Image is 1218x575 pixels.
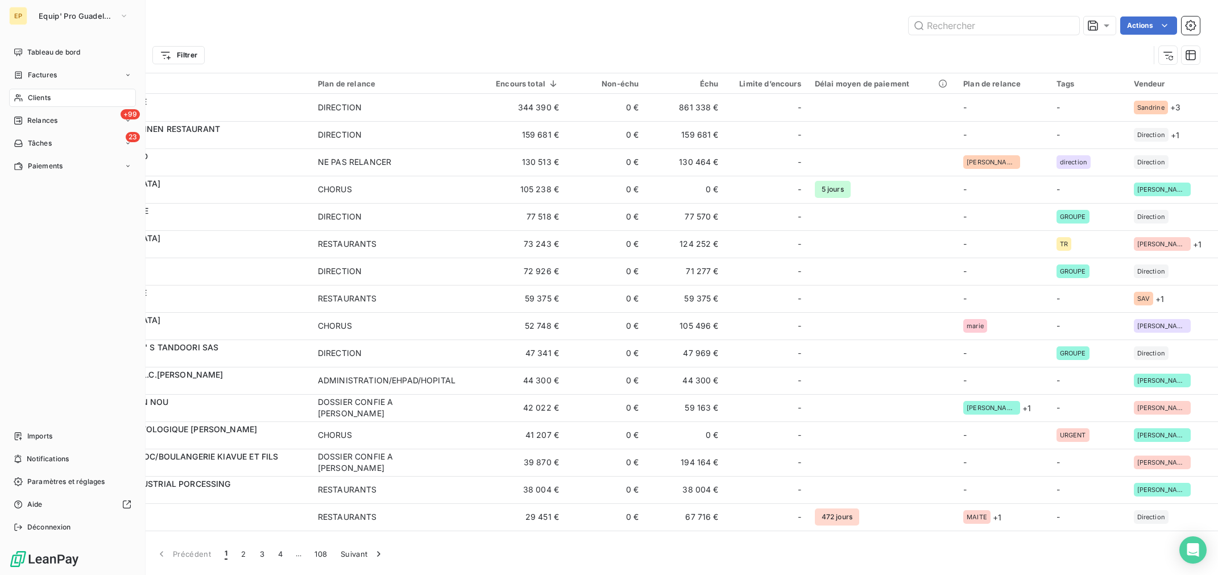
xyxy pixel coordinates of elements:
td: 159 681 € [645,121,725,148]
span: - [1057,403,1060,412]
div: DIRECTION [318,211,362,222]
td: 44 300 € [482,367,566,394]
span: Direction [1137,514,1165,520]
span: C46763 [78,244,304,255]
span: + 3 [1170,101,1180,113]
td: 0 € [566,258,645,285]
span: - [798,102,801,113]
span: - [798,184,801,195]
div: ADMINISTRATION/EHPAD/HOPITAL [318,375,455,386]
div: DIRECTION [318,129,362,140]
td: 0 € [566,449,645,476]
td: 38 004 € [645,476,725,503]
span: - [963,266,967,276]
div: DOSSIER CONFIE A [PERSON_NAME] [318,396,460,419]
span: GROUPE [1060,350,1086,357]
span: SAV [1137,295,1150,302]
img: Logo LeanPay [9,550,80,568]
td: 0 € [566,148,645,176]
td: 41 207 € [482,421,566,449]
td: 38 004 € [482,476,566,503]
span: - [1057,512,1060,522]
span: + 1 [1155,293,1164,305]
span: - [963,348,967,358]
span: CENTRE GERONTOLOGIQUE [PERSON_NAME] [78,424,257,434]
button: Précédent [149,542,218,566]
div: CHORUS [318,320,352,332]
span: - [963,293,967,303]
div: Open Intercom Messenger [1179,536,1207,564]
span: - [1057,293,1060,303]
td: 0 € [566,230,645,258]
span: Equip' Pro Guadeloupe [39,11,115,20]
span: PORTOFINO KANNEN RESTAURANT [78,124,220,134]
td: 0 € [566,340,645,367]
span: 1 [225,548,227,560]
span: - [798,129,801,140]
span: - [798,402,801,413]
span: [PERSON_NAME] [1137,186,1187,193]
span: - [798,484,801,495]
div: DOSSIER CONFIE A [PERSON_NAME] [318,451,460,474]
span: 23 [126,132,140,142]
span: direction [1060,159,1087,166]
span: - [963,184,967,194]
span: Direction [1137,131,1165,138]
td: 0 € [645,176,725,203]
span: - [798,511,801,523]
td: 0 € [566,421,645,449]
td: 47 341 € [482,340,566,367]
td: 29 451 € [482,503,566,531]
span: [PERSON_NAME] [967,404,1017,411]
span: CALEBASSE INDUSTRIAL PORCESSING [78,479,231,489]
td: 0 € [645,421,725,449]
span: - [798,429,801,441]
td: 52 748 € [482,312,566,340]
span: C49487 [78,490,304,501]
span: - [1057,375,1060,385]
span: TR [1060,241,1068,247]
span: C13820 [78,189,304,201]
span: [PERSON_NAME] [1137,459,1187,466]
a: Imports [9,427,136,445]
td: 124 252 € [645,230,725,258]
span: … [289,545,308,563]
td: 0 € [566,176,645,203]
input: Rechercher [909,16,1079,35]
span: C48152 [78,135,304,146]
span: - [963,102,967,112]
td: 0 € [566,312,645,340]
button: 1 [218,542,234,566]
button: 108 [308,542,334,566]
td: 73 243 € [482,230,566,258]
div: RESTAURANTS [318,511,377,523]
button: Suivant [334,542,391,566]
button: 2 [234,542,252,566]
td: 0 € [566,203,645,230]
td: 105 238 € [482,176,566,203]
span: - [798,320,801,332]
div: Tags [1057,79,1120,88]
td: 0 € [566,476,645,503]
div: Plan de relance [963,79,1043,88]
span: [PERSON_NAME] [1137,241,1187,247]
div: Plan de relance [318,79,475,88]
span: Clients [28,93,51,103]
span: - [963,212,967,221]
td: 39 870 € [482,449,566,476]
span: C36125 [78,435,304,446]
td: 42 022 € [482,394,566,421]
span: Direction [1137,159,1165,166]
span: + 1 [993,511,1001,523]
span: - [1057,130,1060,139]
span: C04530 [78,326,304,337]
td: 72 926 € [482,258,566,285]
td: 71 277 € [645,258,725,285]
span: [PERSON_NAME] [1137,377,1187,384]
span: Sandrine [1137,104,1165,111]
span: MAITE [967,514,987,520]
span: Factures [28,70,57,80]
span: - [1057,184,1060,194]
a: Clients [9,89,136,107]
span: Tâches [28,138,52,148]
